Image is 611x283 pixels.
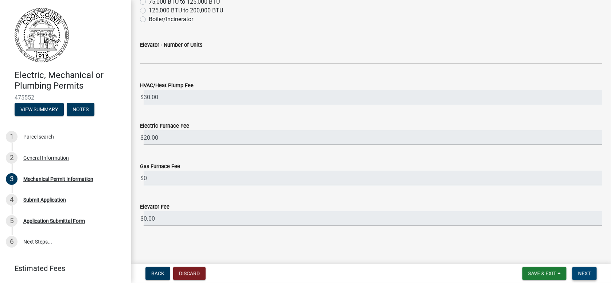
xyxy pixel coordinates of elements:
span: $ [140,171,144,186]
label: Elevator Fee [140,205,170,210]
img: Cook County, Georgia [15,8,69,62]
div: 1 [6,131,17,143]
span: Back [151,271,164,276]
div: General Information [23,155,69,160]
div: Application Submittal Form [23,218,85,224]
span: $ [140,130,144,145]
a: Estimated Fees [6,261,120,276]
span: $ [140,90,144,105]
h4: Electric, Mechanical or Plumbing Permits [15,70,125,91]
div: Mechanical Permit Information [23,177,93,182]
wm-modal-confirm: Notes [67,107,94,113]
label: 125,000 BTU to 200,000 BTU [149,6,223,15]
button: Save & Exit [522,267,567,280]
span: 475552 [15,94,117,101]
label: Elevator - Number of Units [140,43,202,48]
div: 2 [6,152,17,164]
div: 6 [6,236,17,248]
label: Boiler/Incinerator [149,15,193,24]
span: Save & Exit [528,271,556,276]
button: Next [572,267,597,280]
div: Parcel search [23,134,54,139]
label: Gas Furnace Fee [140,164,180,169]
div: 3 [6,173,17,185]
button: View Summary [15,103,64,116]
div: 4 [6,194,17,206]
label: Electric Furnace Fee [140,124,189,129]
button: Back [145,267,170,280]
span: Next [578,271,591,276]
label: HVAC/Heat Plump Fee [140,83,194,88]
div: 5 [6,215,17,227]
div: Submit Application [23,197,66,202]
button: Notes [67,103,94,116]
button: Discard [173,267,206,280]
wm-modal-confirm: Summary [15,107,64,113]
span: $ [140,211,144,226]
